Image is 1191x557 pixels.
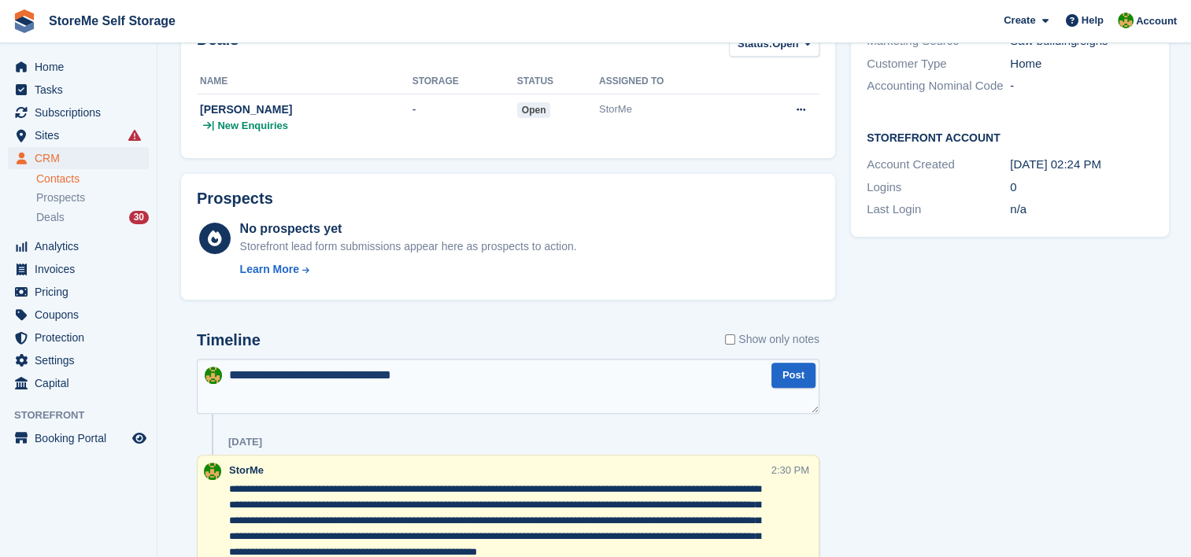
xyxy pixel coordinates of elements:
span: Prospects [36,190,85,205]
a: menu [8,281,149,303]
th: Assigned to [599,69,745,94]
span: Help [1082,13,1104,28]
a: Prospects [36,190,149,206]
a: menu [8,56,149,78]
div: Logins [867,179,1010,197]
span: Subscriptions [35,101,129,124]
a: Contacts [36,172,149,186]
span: Open [772,36,798,52]
a: Deals 30 [36,209,149,226]
a: menu [8,101,149,124]
a: Learn More [240,261,577,278]
div: Storefront lead form submissions appear here as prospects to action. [240,238,577,255]
h2: Storefront Account [867,129,1153,145]
h2: Timeline [197,331,261,349]
span: Deals [36,210,65,225]
div: Last Login [867,201,1010,219]
span: CRM [35,147,129,169]
span: | [212,118,214,134]
a: menu [8,124,149,146]
div: 2:30 PM [771,463,809,478]
div: No prospects yet [240,219,577,238]
span: Status: [738,36,772,52]
span: Settings [35,349,129,371]
span: Sites [35,124,129,146]
button: Status: Open [729,31,819,57]
span: Pricing [35,281,129,303]
div: Account Created [867,156,1010,174]
a: menu [8,372,149,394]
a: menu [8,79,149,101]
img: stora-icon-8386f47178a22dfd0bd8f6a31ec36ba5ce8667c1dd55bd0f319d3a0aa187defe.svg [13,9,36,33]
div: StorMe [599,101,745,117]
span: Home [35,56,129,78]
span: open [517,102,551,118]
div: 30 [129,211,149,224]
input: Show only notes [725,331,735,348]
h2: Deals [197,31,239,60]
div: 0 [1010,179,1153,197]
span: Analytics [35,235,129,257]
img: StorMe [1118,13,1134,28]
i: Smart entry sync failures have occurred [128,129,141,142]
img: StorMe [204,463,221,480]
th: Name [197,69,412,94]
div: Learn More [240,261,299,278]
h2: Prospects [197,190,273,208]
img: StorMe [205,367,222,384]
a: StoreMe Self Storage [43,8,182,34]
div: Customer Type [867,55,1010,73]
div: n/a [1010,201,1153,219]
span: Storefront [14,408,157,423]
div: [DATE] 02:24 PM [1010,156,1153,174]
span: Create [1004,13,1035,28]
a: menu [8,349,149,371]
span: Protection [35,326,129,349]
div: Accounting Nominal Code [867,77,1010,95]
span: Booking Portal [35,427,129,449]
span: Coupons [35,304,129,326]
span: Account [1136,13,1177,29]
a: menu [8,147,149,169]
span: Tasks [35,79,129,101]
span: Invoices [35,258,129,280]
div: - [1010,77,1153,95]
th: Storage [412,69,517,94]
a: menu [8,304,149,326]
button: Post [771,363,816,389]
a: menu [8,258,149,280]
a: menu [8,326,149,349]
th: Status [517,69,599,94]
span: New Enquiries [217,118,288,134]
label: Show only notes [725,331,819,348]
span: StorMe [229,464,264,476]
a: Preview store [130,429,149,448]
div: Home [1010,55,1153,73]
div: [PERSON_NAME] [200,101,412,118]
div: [DATE] [228,436,262,448]
td: - [412,94,517,142]
span: Capital [35,372,129,394]
a: menu [8,427,149,449]
a: menu [8,235,149,257]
